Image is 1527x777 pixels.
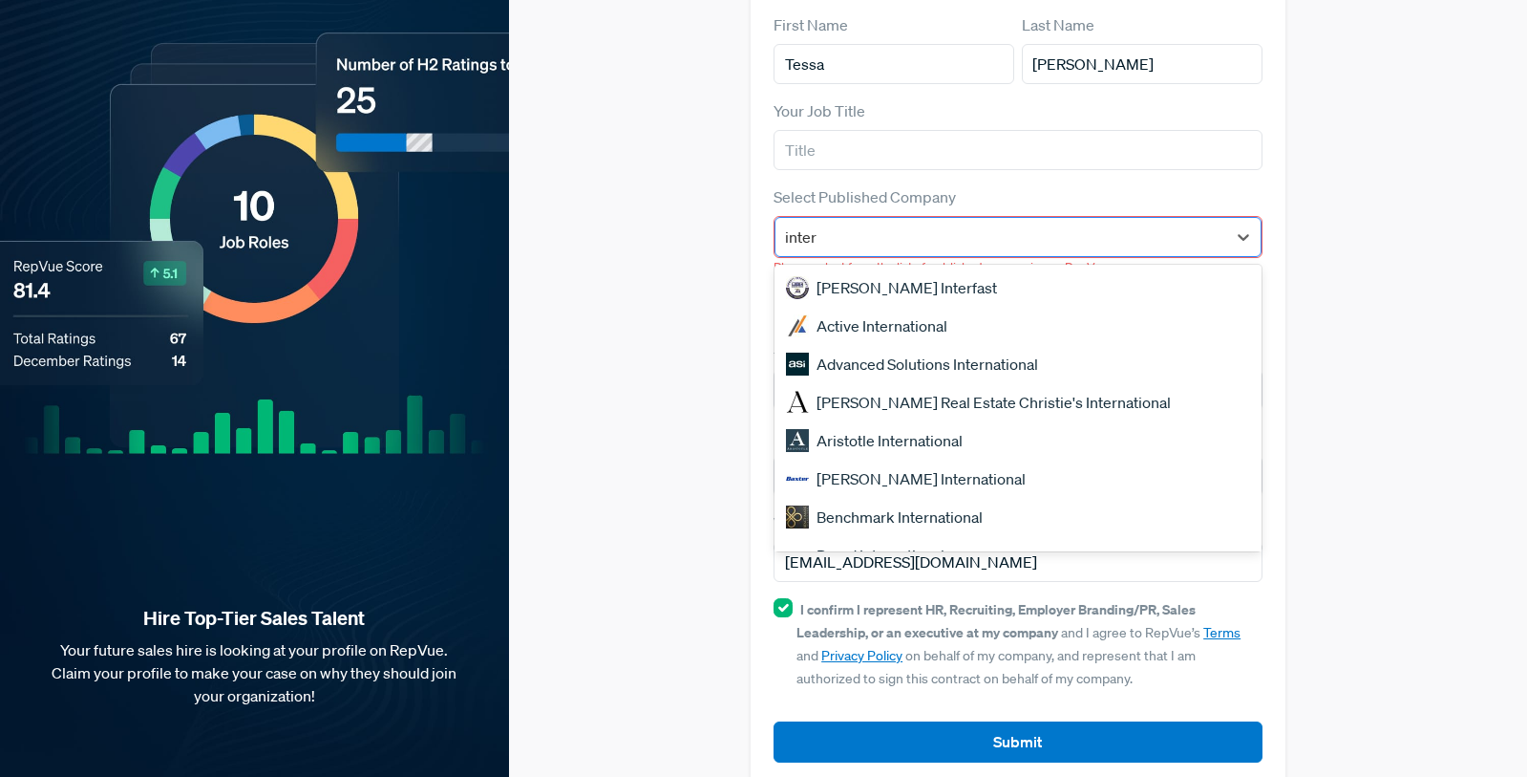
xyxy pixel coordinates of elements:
[786,506,809,529] img: Benchmark International
[774,536,1262,574] div: Board International
[786,314,809,337] img: Active International
[31,638,478,707] p: Your future sales hire is looking at your profile on RepVue. Claim your profile to make your case...
[774,258,1262,276] p: Please select from the list of published companies on RepVue
[774,345,1262,383] div: Advanced Solutions International
[774,130,1262,170] input: Title
[774,498,1262,536] div: Benchmark International
[774,185,956,208] label: Select Published Company
[786,391,809,414] img: Ansley Real Estate Christie's International
[774,99,865,122] label: Your Job Title
[774,291,1262,332] p: Only published company profiles can claim a free account at this time. Please if you are interest...
[1022,44,1262,84] input: Last Name
[774,269,1262,307] div: [PERSON_NAME] Interfast
[774,425,993,448] label: How will I primarily use RepVue?
[774,383,1262,421] div: [PERSON_NAME] Real Estate Christie's International
[774,421,1262,460] div: Aristotle International
[1203,624,1241,641] a: Terms
[786,467,809,490] img: Baxter International
[1022,13,1094,36] label: Last Name
[31,606,478,631] strong: Hire Top-Tier Sales Talent
[821,647,902,664] a: Privacy Policy
[774,722,1262,763] button: Submit
[796,601,1241,687] span: and I agree to RepVue’s and on behalf of my company, and represent that I am authorized to sign t...
[786,544,809,567] img: Board International
[774,511,851,534] label: Work Email
[786,429,809,452] img: Aristotle International
[774,460,1262,498] div: [PERSON_NAME] International
[774,13,848,36] label: First Name
[786,276,809,299] img: Abbott Interfast
[774,44,1014,84] input: First Name
[786,353,809,376] img: Advanced Solutions International
[774,339,919,362] label: # Of Open Sales Jobs
[796,600,1196,641] strong: I confirm I represent HR, Recruiting, Employer Branding/PR, Sales Leadership, or an executive at ...
[774,542,1262,582] input: Email
[774,307,1262,345] div: Active International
